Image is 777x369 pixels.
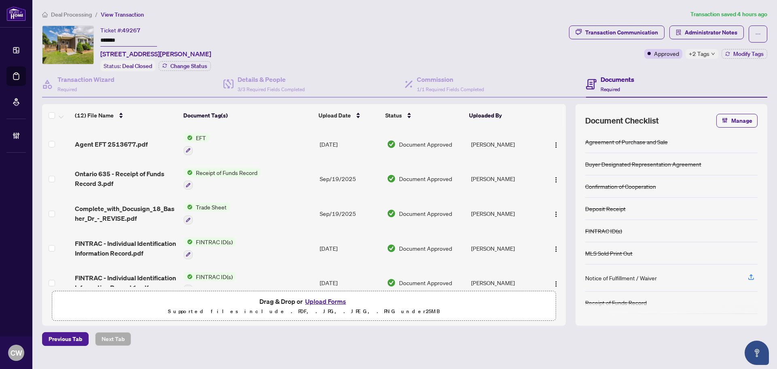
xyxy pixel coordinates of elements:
[669,26,744,39] button: Administrator Notes
[75,111,114,120] span: (12) File Name
[51,11,92,18] span: Deal Processing
[553,177,559,183] img: Logo
[184,237,236,259] button: Status IconFINTRAC ID(s)
[553,281,559,287] img: Logo
[387,244,396,253] img: Document Status
[184,133,193,142] img: Status Icon
[585,249,633,258] div: MLS Sold Print Out
[42,26,93,64] img: IMG-X12272390_1.jpg
[259,296,348,307] span: Drag & Drop or
[159,61,211,71] button: Change Status
[184,203,230,224] button: Status IconTrade Sheet
[95,332,131,346] button: Next Tab
[399,174,452,183] span: Document Approved
[122,27,140,34] span: 49267
[57,307,551,316] p: Supported files include .PDF, .JPG, .JPEG, .PNG under 25 MB
[417,75,484,84] h4: Commission
[6,6,26,21] img: logo
[654,49,679,58] span: Approved
[399,278,452,287] span: Document Approved
[690,10,767,19] article: Transaction saved 4 hours ago
[716,114,758,128] button: Manage
[316,231,384,266] td: [DATE]
[184,133,209,155] button: Status IconEFT
[316,196,384,231] td: Sep/19/2025
[585,160,701,169] div: Buyer Designated Representation Agreement
[52,291,556,321] span: Drag & Drop orUpload FormsSupported files include .PDF, .JPG, .JPEG, .PNG under25MB
[468,266,542,301] td: [PERSON_NAME]
[550,242,563,255] button: Logo
[722,49,767,59] button: Modify Tags
[57,75,115,84] h4: Transaction Wizard
[585,273,657,282] div: Notice of Fulfillment / Waiver
[417,86,484,92] span: 1/1 Required Fields Completed
[585,137,668,146] div: Agreement of Purchase and Sale
[122,62,152,70] span: Deal Closed
[676,30,681,35] span: solution
[75,273,177,292] span: FINTRAC - Individual Identification Information Record 1.pdf
[11,347,22,358] span: CW
[184,168,261,190] button: Status IconReceipt of Funds Record
[75,139,148,149] span: Agent EFT 2513677.pdf
[184,168,193,177] img: Status Icon
[550,276,563,289] button: Logo
[184,237,193,246] img: Status Icon
[184,203,193,211] img: Status Icon
[193,237,236,246] span: FINTRAC ID(s)
[387,174,396,183] img: Document Status
[468,231,542,266] td: [PERSON_NAME]
[468,196,542,231] td: [PERSON_NAME]
[193,133,209,142] span: EFT
[387,209,396,218] img: Document Status
[238,75,305,84] h4: Details & People
[385,111,402,120] span: Status
[755,31,761,37] span: ellipsis
[387,278,396,287] img: Document Status
[57,86,77,92] span: Required
[184,272,236,294] button: Status IconFINTRAC ID(s)
[466,104,539,127] th: Uploaded By
[585,182,656,191] div: Confirmation of Cooperation
[100,49,211,59] span: [STREET_ADDRESS][PERSON_NAME]
[382,104,466,127] th: Status
[585,204,626,213] div: Deposit Receipt
[193,272,236,281] span: FINTRAC ID(s)
[100,60,155,71] div: Status:
[316,127,384,162] td: [DATE]
[399,209,452,218] span: Document Approved
[318,111,351,120] span: Upload Date
[315,104,382,127] th: Upload Date
[180,104,316,127] th: Document Tag(s)
[550,172,563,185] button: Logo
[553,246,559,252] img: Logo
[170,63,207,69] span: Change Status
[75,204,177,223] span: Complete_with_Docusign_18_Basher_Dr_-_REVISE.pdf
[316,266,384,301] td: [DATE]
[468,127,542,162] td: [PERSON_NAME]
[49,333,82,346] span: Previous Tab
[711,52,715,56] span: down
[731,114,752,127] span: Manage
[101,11,144,18] span: View Transaction
[184,272,193,281] img: Status Icon
[550,207,563,220] button: Logo
[100,26,140,35] div: Ticket #:
[685,26,737,39] span: Administrator Notes
[569,26,664,39] button: Transaction Communication
[399,140,452,149] span: Document Approved
[745,341,769,365] button: Open asap
[550,138,563,151] button: Logo
[689,49,709,58] span: +2 Tags
[387,140,396,149] img: Document Status
[585,226,622,235] div: FINTRAC ID(s)
[468,162,542,196] td: [PERSON_NAME]
[72,104,180,127] th: (12) File Name
[601,86,620,92] span: Required
[75,239,177,258] span: FINTRAC - Individual Identification Information Record.pdf
[733,51,764,57] span: Modify Tags
[601,75,634,84] h4: Documents
[193,168,261,177] span: Receipt of Funds Record
[553,142,559,148] img: Logo
[316,162,384,196] td: Sep/19/2025
[75,169,177,188] span: Ontario 635 - Receipt of Funds Record 3.pdf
